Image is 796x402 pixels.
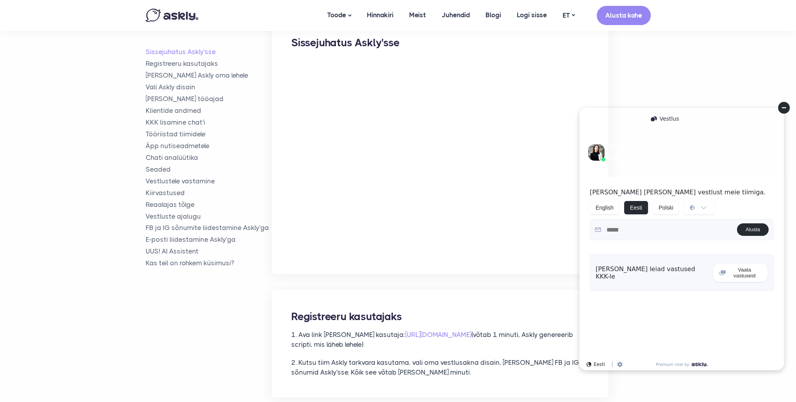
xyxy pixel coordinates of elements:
a: E-posti liidestamine Askly'ga [146,235,272,244]
a: Seaded [146,165,272,174]
a: Klientide andmed [146,106,272,115]
p: 2. Kutsu tiim Askly tarkvara kasutama, vali oma vestlusakna disain, [PERSON_NAME] FB ja IG sõnumi... [291,358,589,378]
img: Askly [146,9,198,22]
a: Alusta kohe [597,6,651,25]
a: Sissejuhatus Askly'sse [146,47,272,56]
a: ET [555,10,583,21]
a: Vestluste ajalugu [146,212,272,221]
a: UUS! AI Assistent [146,247,272,256]
a: Tööriistad tiimidele [146,130,272,139]
a: Äpp nutiseadmetele [146,141,272,150]
a: Kiirvastused [146,188,272,197]
a: [PERSON_NAME] tööajad [146,94,272,103]
a: Kas teil on rohkem küsimusi? [146,259,272,268]
a: Reaalajas tõlge [146,200,272,209]
a: [PERSON_NAME] Askly oma lehele [146,71,272,80]
h2: Registreeru kasutajaks [291,310,589,324]
h2: Sissejuhatus Askly'sse [291,36,589,50]
a: FB ja IG sõnumite liidestamine Askly'ga [146,223,272,232]
a: [URL][DOMAIN_NAME] [405,331,471,339]
iframe: Askly chat [573,101,790,377]
a: KKK lisamine chat'i [146,118,272,127]
a: Vestlustele vastamine [146,177,272,186]
p: 1. Ava link [PERSON_NAME] kasutaja: (võtab 1 minuti, Askly genereerib scripti, mis läheb lehele) [291,330,589,350]
a: Chati analüütika [146,153,272,162]
a: Vali Askly disain [146,83,272,92]
a: Registreeru kasutajaks [146,59,272,68]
